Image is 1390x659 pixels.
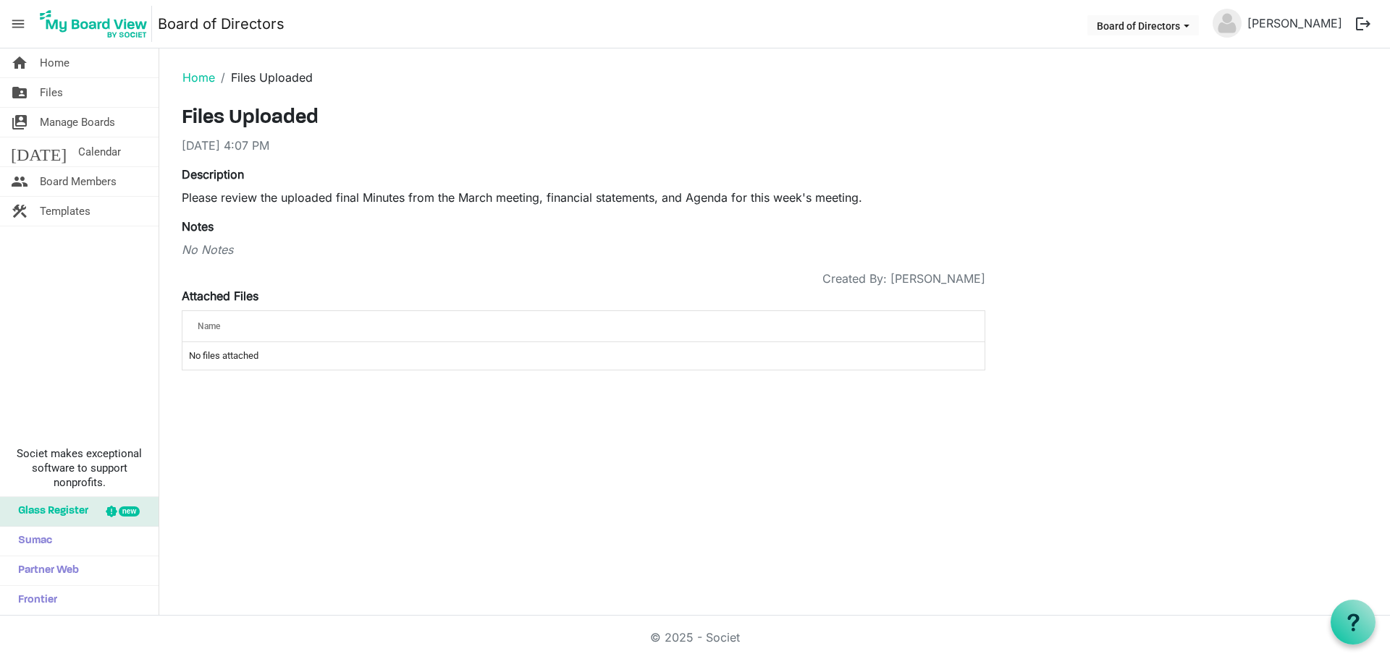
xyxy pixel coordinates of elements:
td: No files attached [182,342,985,370]
span: Board Members [40,167,117,196]
a: Board of Directors [158,9,285,38]
a: Home [182,70,215,85]
span: home [11,48,28,77]
span: folder_shared [11,78,28,107]
span: Manage Boards [40,108,115,137]
li: Files Uploaded [215,69,313,86]
div: No Notes [182,241,985,258]
span: switch_account [11,108,28,137]
a: © 2025 - Societ [650,630,740,645]
span: Files [40,78,63,107]
span: Frontier [11,586,57,615]
span: Sumac [11,527,52,556]
span: Created By: [PERSON_NAME] [822,270,985,287]
span: Societ makes exceptional software to support nonprofits. [7,446,152,490]
label: Description [182,166,244,183]
span: people [11,167,28,196]
img: My Board View Logo [35,6,152,42]
span: Home [40,48,69,77]
label: Attached Files [182,287,258,305]
button: logout [1348,9,1378,39]
span: Name [198,321,220,331]
label: Notes [182,218,214,235]
h3: Files Uploaded [182,106,985,131]
div: new [119,506,140,516]
span: construction [11,197,28,226]
p: Please review the uploaded final Minutes from the March meeting, financial statements, and Agenda... [182,189,985,206]
img: no-profile-picture.svg [1213,9,1242,38]
div: [DATE] 4:07 PM [182,137,985,154]
span: menu [4,10,32,38]
span: Templates [40,197,90,226]
a: [PERSON_NAME] [1242,9,1348,38]
span: Glass Register [11,497,88,526]
a: My Board View Logo [35,6,158,42]
span: Partner Web [11,556,79,585]
span: [DATE] [11,137,67,166]
span: Calendar [78,137,121,166]
button: Board of Directors dropdownbutton [1087,15,1199,35]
